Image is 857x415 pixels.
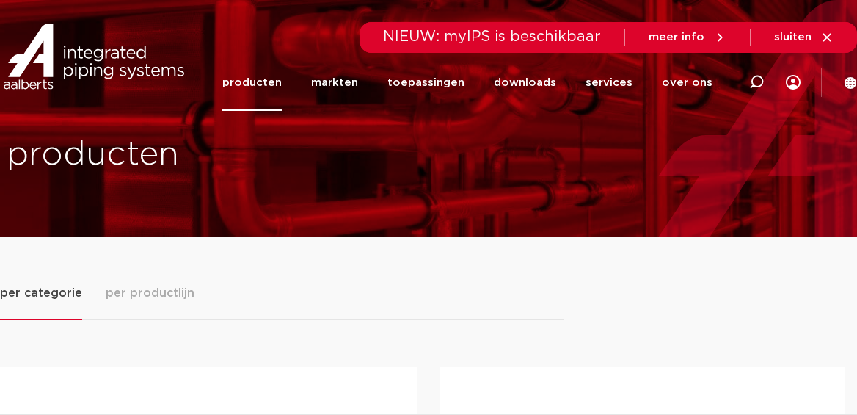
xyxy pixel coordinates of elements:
[311,54,358,111] a: markten
[774,32,812,43] span: sluiten
[387,54,464,111] a: toepassingen
[383,29,601,44] span: NIEUW: myIPS is beschikbaar
[662,54,712,111] a: over ons
[649,31,726,44] a: meer info
[106,284,194,302] span: per productlijn
[774,31,834,44] a: sluiten
[649,32,704,43] span: meer info
[222,54,712,111] nav: Menu
[494,54,556,111] a: downloads
[222,54,282,111] a: producten
[7,131,421,178] h1: producten
[586,54,632,111] a: services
